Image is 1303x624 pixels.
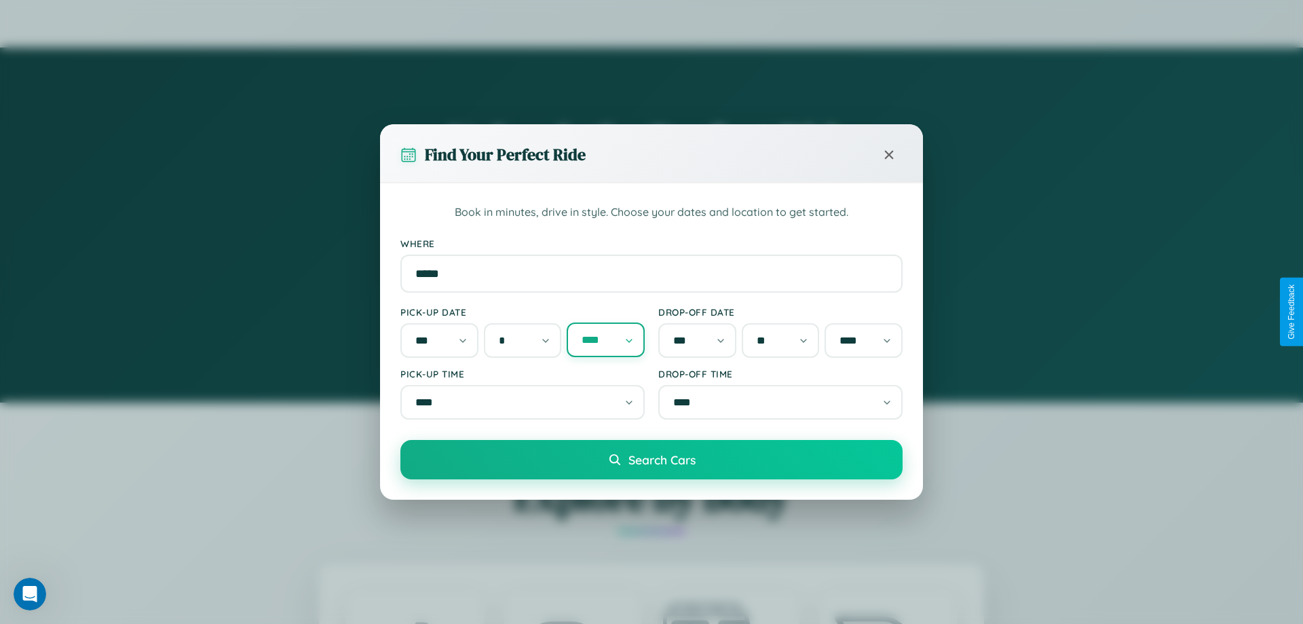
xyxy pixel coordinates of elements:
label: Pick-up Date [400,306,645,318]
h3: Find Your Perfect Ride [425,143,586,166]
label: Drop-off Date [658,306,903,318]
label: Drop-off Time [658,368,903,380]
label: Where [400,238,903,249]
p: Book in minutes, drive in style. Choose your dates and location to get started. [400,204,903,221]
button: Search Cars [400,440,903,479]
label: Pick-up Time [400,368,645,380]
span: Search Cars [628,452,696,467]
